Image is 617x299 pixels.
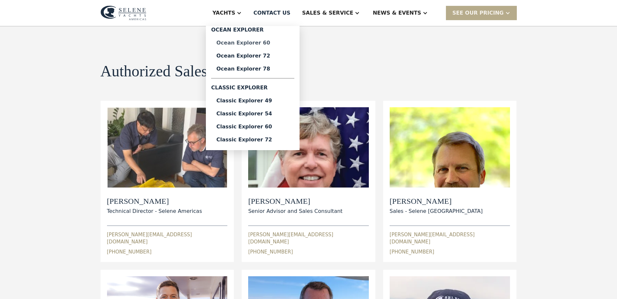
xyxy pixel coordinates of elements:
div: Classic Explorer 72 [216,137,289,142]
div: SEE Our Pricing [446,6,517,20]
h2: [PERSON_NAME] [248,197,342,206]
h2: [PERSON_NAME] [390,197,483,206]
div: Technical Director - Selene Americas [107,207,202,215]
div: Classic Explorer 49 [216,98,289,103]
div: [PHONE_NUMBER] [248,248,293,256]
img: logo [101,6,146,20]
div: [PERSON_NAME]Sales - Selene [GEOGRAPHIC_DATA][PERSON_NAME][EMAIL_ADDRESS][DOMAIN_NAME][PHONE_NUMBER] [390,107,510,255]
div: Classic Explorer 54 [216,111,289,116]
div: [PHONE_NUMBER] [390,248,434,256]
div: [PERSON_NAME][EMAIL_ADDRESS][DOMAIN_NAME] [248,231,369,246]
div: Ocean Explorer 72 [216,53,289,58]
h1: Authorized Sales [101,63,208,80]
div: Classic Explorer [211,81,294,94]
div: Classic Explorer 60 [216,124,289,129]
a: Classic Explorer 49 [211,94,294,107]
div: Sales & Service [302,9,353,17]
div: [PERSON_NAME]Senior Advisor and Sales Consultant[PERSON_NAME][EMAIL_ADDRESS][DOMAIN_NAME][PHONE_N... [248,107,369,255]
div: [PERSON_NAME][EMAIL_ADDRESS][DOMAIN_NAME] [107,231,228,246]
div: Contact US [253,9,290,17]
div: SEE Our Pricing [452,9,504,17]
a: Classic Explorer 72 [211,133,294,146]
a: Ocean Explorer 72 [211,49,294,62]
a: Classic Explorer 54 [211,107,294,120]
div: Yachts [212,9,235,17]
h2: [PERSON_NAME] [107,197,202,206]
div: [PHONE_NUMBER] [107,248,152,256]
div: Ocean Explorer [211,26,294,36]
div: [PERSON_NAME]Technical Director - Selene Americas[PERSON_NAME][EMAIL_ADDRESS][DOMAIN_NAME][PHONE_... [107,107,228,255]
a: Classic Explorer 60 [211,120,294,133]
div: News & EVENTS [373,9,421,17]
div: Senior Advisor and Sales Consultant [248,207,342,215]
div: Ocean Explorer 78 [216,66,289,71]
div: Sales - Selene [GEOGRAPHIC_DATA] [390,207,483,215]
nav: Yachts [206,26,300,150]
div: Ocean Explorer 60 [216,40,289,45]
a: Ocean Explorer 60 [211,36,294,49]
a: Ocean Explorer 78 [211,62,294,75]
div: [PERSON_NAME][EMAIL_ADDRESS][DOMAIN_NAME] [390,231,510,246]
